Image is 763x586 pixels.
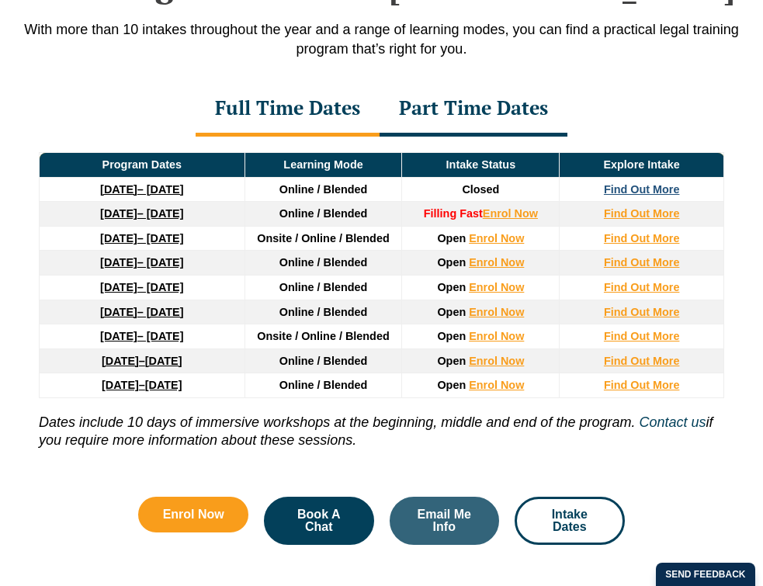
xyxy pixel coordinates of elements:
span: Onsite / Online / Blended [257,330,389,342]
span: Online / Blended [279,183,368,196]
span: Online / Blended [279,207,368,220]
a: Find Out More [604,207,680,220]
a: Enrol Now [469,355,524,367]
span: Open [437,281,466,293]
a: Find Out More [604,379,680,391]
a: Find Out More [604,330,680,342]
a: [DATE]– [DATE] [100,207,183,220]
strong: [DATE] [100,306,137,318]
strong: Filling Fast [424,207,483,220]
a: Enrol Now [469,281,524,293]
i: Dates include 10 days of immersive workshops at the beginning, middle and end of the program. [39,414,635,430]
span: Online / Blended [279,256,368,269]
span: Open [437,379,466,391]
td: Intake Status [402,153,560,178]
a: [DATE]– [DATE] [100,256,183,269]
a: Book A Chat [264,497,374,545]
span: Online / Blended [279,355,368,367]
strong: [DATE] [100,256,137,269]
td: Learning Mode [245,153,402,178]
a: [DATE]– [DATE] [100,306,183,318]
span: Online / Blended [279,379,368,391]
a: [DATE]–[DATE] [102,355,182,367]
a: [DATE]–[DATE] [102,379,182,391]
span: Book A Chat [285,508,353,533]
span: Closed [462,183,499,196]
strong: [DATE] [102,379,139,391]
div: Part Time Dates [380,82,567,137]
a: Enrol Now [469,330,524,342]
a: Enrol Now [469,256,524,269]
span: Enrol Now [163,508,224,521]
p: if you require more information about these sessions. [39,398,724,450]
td: Explore Intake [560,153,724,178]
a: Find Out More [604,306,680,318]
a: Enrol Now [469,306,524,318]
a: Enrol Now [469,232,524,244]
strong: [DATE] [100,207,137,220]
a: [DATE]– [DATE] [100,281,183,293]
span: Open [437,330,466,342]
span: Open [437,256,466,269]
span: [DATE] [145,355,182,367]
span: Open [437,355,466,367]
a: Email Me Info [390,497,500,545]
a: Find Out More [604,232,680,244]
div: Full Time Dates [196,82,380,137]
a: Find Out More [604,355,680,367]
span: Open [437,306,466,318]
a: Find Out More [604,256,680,269]
span: Intake Dates [536,508,604,533]
a: Enrol Now [138,497,248,532]
a: Find Out More [604,281,680,293]
strong: [DATE] [100,330,137,342]
td: Program Dates [40,153,245,178]
a: Contact us [639,414,706,430]
a: Find Out More [604,183,680,196]
span: Onsite / Online / Blended [257,232,389,244]
span: [DATE] [145,379,182,391]
span: Open [437,232,466,244]
strong: [DATE] [100,183,137,196]
a: [DATE]– [DATE] [100,330,183,342]
a: Enrol Now [469,379,524,391]
strong: [DATE] [100,281,137,293]
strong: [DATE] [102,355,139,367]
strong: [DATE] [100,232,137,244]
span: Online / Blended [279,306,368,318]
span: Online / Blended [279,281,368,293]
a: Intake Dates [515,497,625,545]
a: Enrol Now [483,207,538,220]
span: Email Me Info [411,508,479,533]
a: [DATE]– [DATE] [100,232,183,244]
a: [DATE]– [DATE] [100,183,183,196]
